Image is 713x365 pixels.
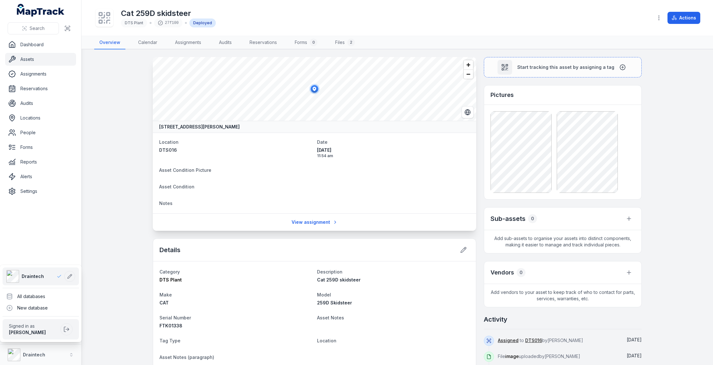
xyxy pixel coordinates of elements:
div: All databases [3,291,79,302]
strong: Draintech [23,352,45,357]
span: Draintech [22,273,44,280]
span: Signed in as [9,323,58,329]
strong: [PERSON_NAME] [9,330,46,335]
div: New database [3,302,79,314]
